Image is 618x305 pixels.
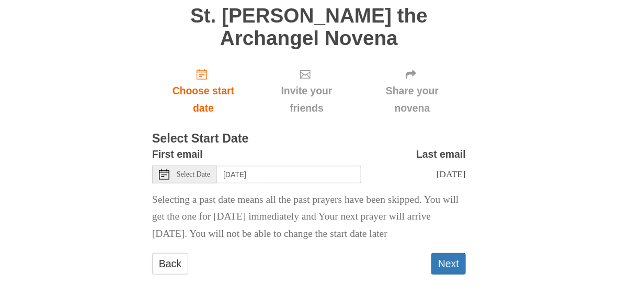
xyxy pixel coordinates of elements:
label: Last email [416,146,466,163]
h1: St. [PERSON_NAME] the Archangel Novena [152,5,466,49]
a: Choose start date [152,60,255,122]
span: Choose start date [163,82,244,117]
div: Click "Next" to confirm your start date first. [359,60,466,122]
span: [DATE] [437,169,466,179]
label: First email [152,146,203,163]
h3: Select Start Date [152,132,466,146]
span: Share your novena [369,82,455,117]
input: Use the arrow keys to pick a date [217,166,361,183]
p: Selecting a past date means all the past prayers have been skipped. You will get the one for [DAT... [152,191,466,243]
a: Back [152,253,188,275]
button: Next [431,253,466,275]
span: Select Date [177,171,210,178]
span: Invite your friends [265,82,348,117]
div: Click "Next" to confirm your start date first. [255,60,359,122]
